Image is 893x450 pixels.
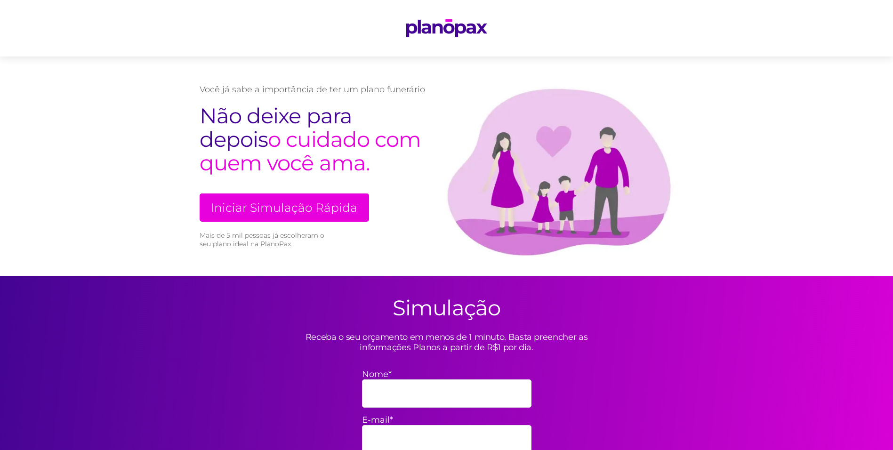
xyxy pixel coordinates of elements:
p: Receba o seu orçamento em menos de 1 minuto. Basta preencher as informações Planos a partir de R$... [282,332,611,353]
p: Você já sabe a importância de ter um plano funerário [200,84,426,95]
h2: o cuidado com quem você ama. [200,104,426,175]
label: Nome* [362,369,531,379]
small: Mais de 5 mil pessoas já escolheram o seu plano ideal na PlanoPax [200,231,329,248]
img: family [426,75,694,257]
h2: Simulação [393,295,500,321]
a: Iniciar Simulação Rápida [200,193,369,222]
span: Não deixe para depois [200,103,352,152]
label: E-mail* [362,415,531,425]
